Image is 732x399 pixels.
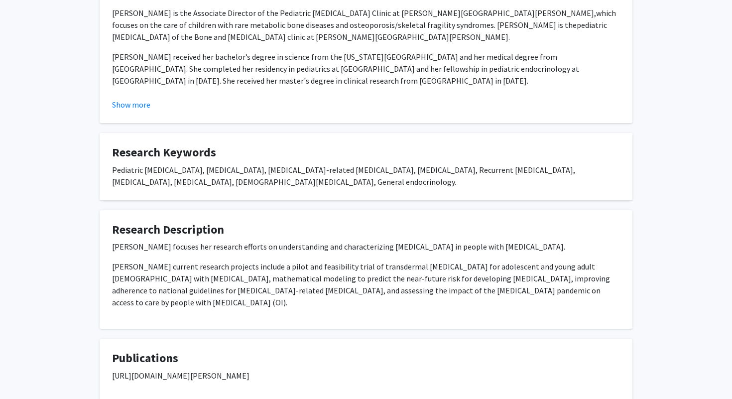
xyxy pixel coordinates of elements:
p: [URL][DOMAIN_NAME][PERSON_NAME] [112,370,620,382]
h4: Publications [112,351,620,366]
div: Pediatric [MEDICAL_DATA], [MEDICAL_DATA], [MEDICAL_DATA]-related [MEDICAL_DATA], [MEDICAL_DATA], ... [112,164,620,188]
p: [PERSON_NAME] received her bachelor’s degree in science from the [US_STATE][GEOGRAPHIC_DATA] and ... [112,51,620,87]
span: pediatric [MEDICAL_DATA] of the Bone and [MEDICAL_DATA] clinic at [PERSON_NAME][GEOGRAPHIC_DATA][... [112,20,607,42]
span: which focuses on the care of children with rare metabolic bone diseases and osteoporosis/skeletal... [112,8,616,30]
iframe: Chat [7,354,42,392]
p: [PERSON_NAME] is the Associate Director of the Pediatric [MEDICAL_DATA] Clinic at [PERSON_NAME][G... [112,7,620,43]
button: Show more [112,99,150,111]
p: [PERSON_NAME] current research projects include a pilot and feasibility trial of transdermal [MED... [112,261,620,308]
h4: Research Description [112,223,620,237]
h4: Research Keywords [112,145,620,160]
p: [PERSON_NAME] focuses her research efforts on understanding and characterizing [MEDICAL_DATA] in ... [112,241,620,253]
